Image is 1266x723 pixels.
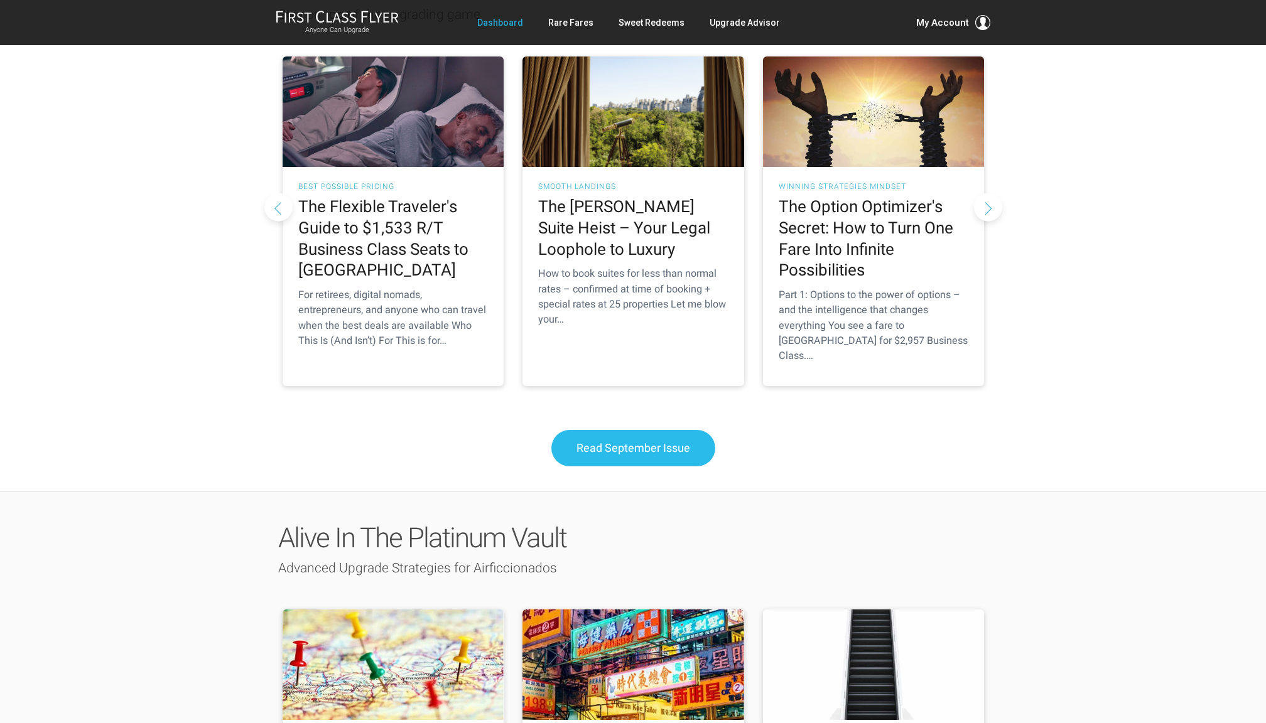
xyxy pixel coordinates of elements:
span: Alive In The Platinum Vault [278,522,566,554]
span: Read September Issue [576,441,690,454]
span: Advanced Upgrade Strategies for Airficcionados [278,560,557,576]
h3: Winning Strategies Mindset [779,183,968,190]
small: Anyone Can Upgrade [276,26,399,35]
button: Next slide [974,193,1002,221]
a: Sweet Redeems [619,11,684,34]
a: Rare Fares [548,11,593,34]
button: My Account [916,15,990,30]
span: My Account [916,15,969,30]
h3: Best Possible Pricing [298,183,488,190]
a: Dashboard [477,11,523,34]
a: First Class FlyerAnyone Can Upgrade [276,10,399,35]
a: Best Possible Pricing The Flexible Traveler's Guide to $1,533 R/T Business Class Seats to [GEOGRA... [283,56,504,386]
img: First Class Flyer [276,10,399,23]
h2: The [PERSON_NAME] Suite Heist – Your Legal Loophole to Luxury [538,196,728,260]
h3: Smooth Landings [538,183,728,190]
button: Previous slide [264,193,293,221]
div: For retirees, digital nomads, entrepreneurs, and anyone who can travel when the best deals are av... [298,287,488,348]
div: How to book suites for less than normal rates – confirmed at time of booking + special rates at 2... [538,266,728,327]
h2: The Flexible Traveler's Guide to $1,533 R/T Business Class Seats to [GEOGRAPHIC_DATA] [298,196,488,281]
h2: The Option Optimizer's Secret: How to Turn One Fare Into Infinite Possibilities [779,196,968,281]
a: Winning Strategies Mindset The Option Optimizer's Secret: How to Turn One Fare Into Infinite Poss... [763,56,984,386]
a: Upgrade Advisor [710,11,780,34]
div: Part 1: Options to the power of options – and the intelligence that changes everything You see a ... [779,287,968,363]
a: Read September Issue [551,430,715,466]
a: Smooth Landings The [PERSON_NAME] Suite Heist – Your Legal Loophole to Luxury How to book suites ... [522,56,744,386]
